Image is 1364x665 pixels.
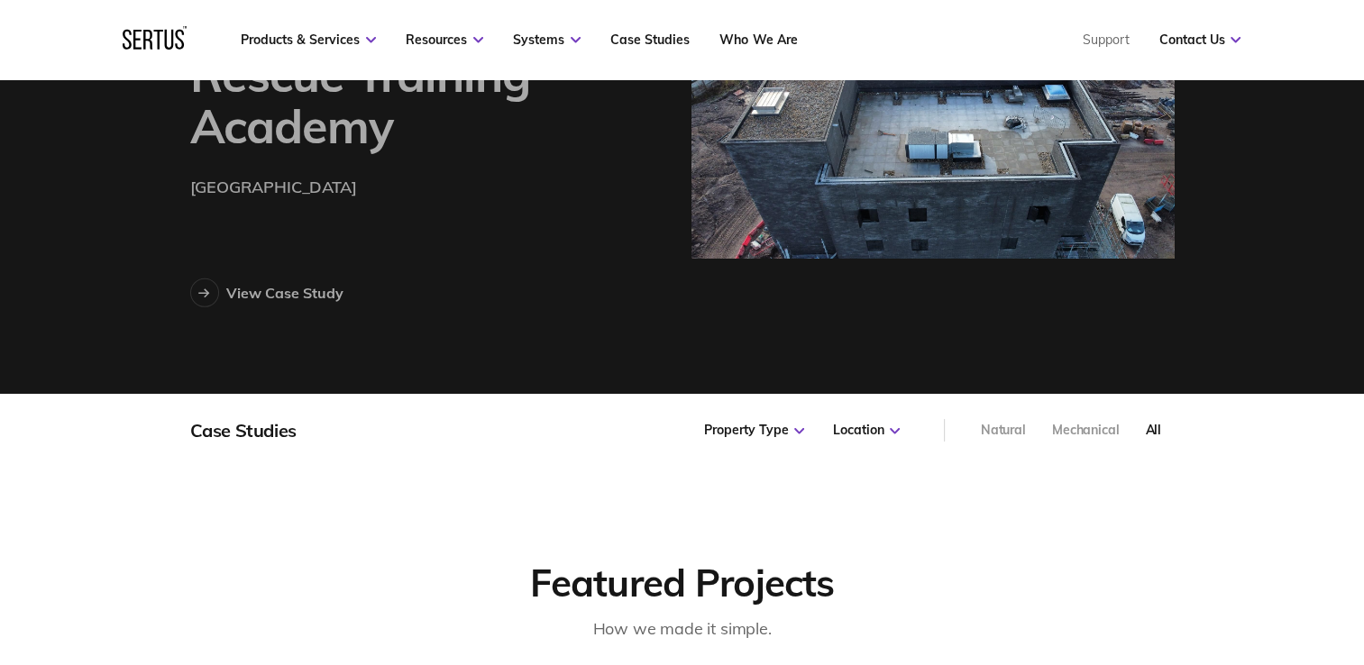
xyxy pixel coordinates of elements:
a: Systems [513,32,581,48]
div: Case Studies [190,419,297,442]
div: [GEOGRAPHIC_DATA] [190,175,357,201]
a: Support [1082,32,1129,48]
div: View Case Study [226,284,343,302]
div: Property Type [704,422,804,440]
div: All [1145,422,1161,440]
div: How we made it simple. [190,616,1175,642]
a: View Case Study [190,278,343,307]
div: Location [833,422,900,440]
div: Natural [981,422,1026,440]
a: Who We Are [719,32,797,48]
iframe: Chat Widget [1040,457,1364,665]
div: Mechanical [1052,422,1120,440]
div: Featured Projects [190,560,1175,607]
a: Resources [406,32,483,48]
a: Contact Us [1158,32,1240,48]
a: Case Studies [610,32,690,48]
a: Products & Services [241,32,376,48]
